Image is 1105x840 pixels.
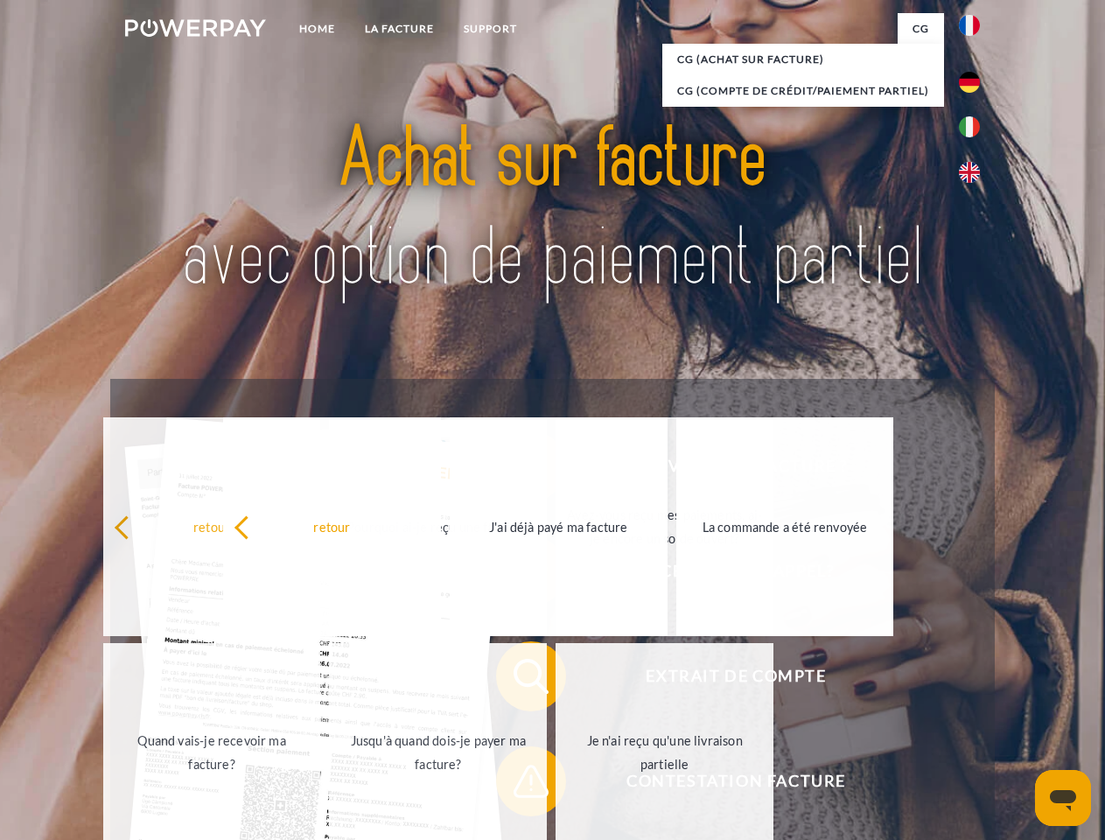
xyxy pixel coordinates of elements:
[898,13,944,45] a: CG
[1035,770,1091,826] iframe: Bouton de lancement de la fenêtre de messagerie
[959,72,980,93] img: de
[125,19,266,37] img: logo-powerpay-white.svg
[449,13,532,45] a: Support
[566,729,763,776] div: Je n'ai reçu qu'une livraison partielle
[959,116,980,137] img: it
[167,84,938,335] img: title-powerpay_fr.svg
[460,514,657,538] div: J'ai déjà payé ma facture
[114,729,311,776] div: Quand vais-je recevoir ma facture?
[339,729,536,776] div: Jusqu'à quand dois-je payer ma facture?
[959,15,980,36] img: fr
[234,514,430,538] div: retour
[662,75,944,107] a: CG (Compte de crédit/paiement partiel)
[284,13,350,45] a: Home
[959,162,980,183] img: en
[687,514,884,538] div: La commande a été renvoyée
[350,13,449,45] a: LA FACTURE
[662,44,944,75] a: CG (achat sur facture)
[114,514,311,538] div: retour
